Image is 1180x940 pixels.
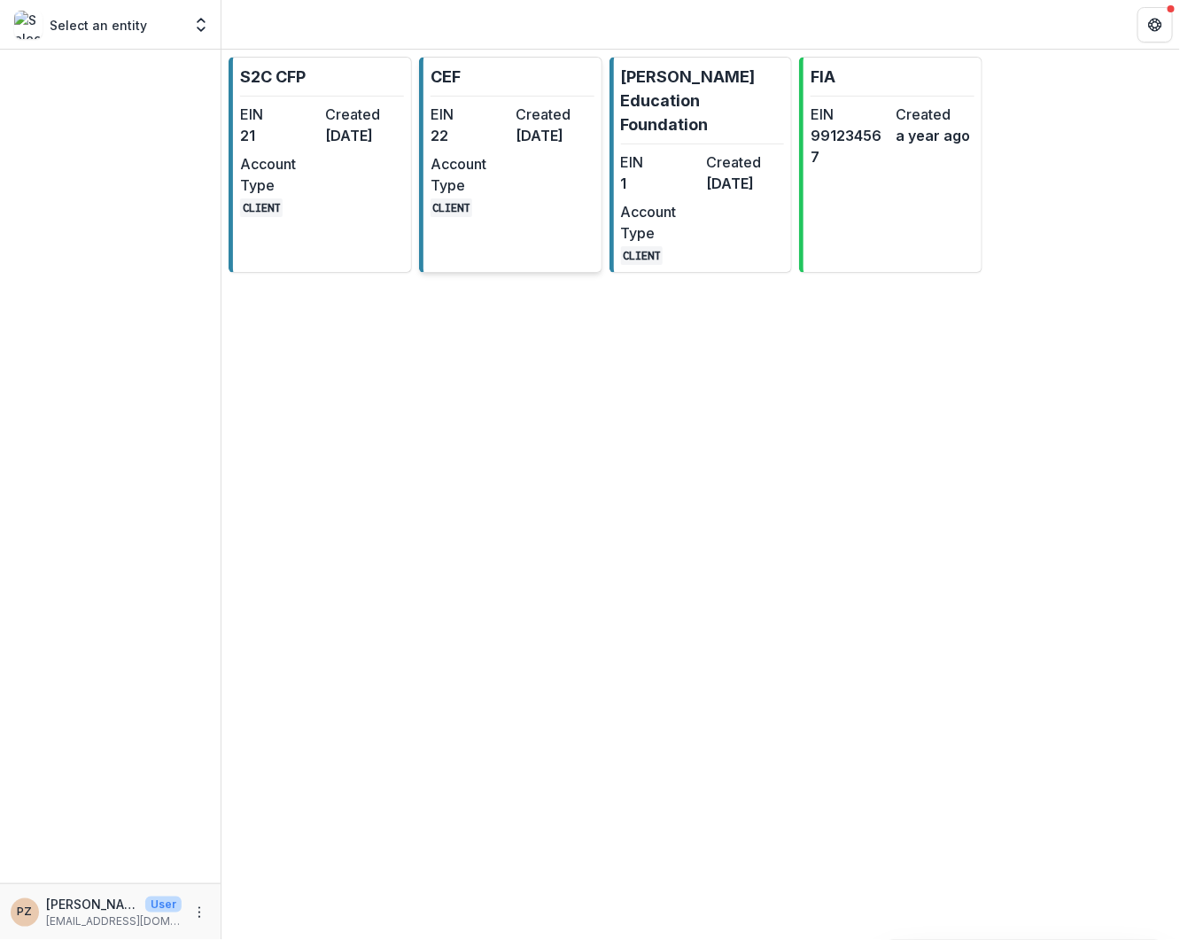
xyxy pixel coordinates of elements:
[145,897,182,913] p: User
[897,104,974,125] dt: Created
[189,902,210,923] button: More
[189,7,213,43] button: Open entity switcher
[706,173,784,194] dd: [DATE]
[706,151,784,173] dt: Created
[621,201,699,244] dt: Account Type
[240,153,318,196] dt: Account Type
[325,125,403,146] dd: [DATE]
[799,57,982,273] a: FIAEIN991234567Createda year ago
[46,913,182,929] p: [EMAIL_ADDRESS][DOMAIN_NAME]
[18,906,33,918] div: Priscilla Zamora
[240,104,318,125] dt: EIN
[14,11,43,39] img: Select an entity
[431,198,473,217] code: CLIENT
[240,125,318,146] dd: 21
[811,65,835,89] p: FIA
[50,16,147,35] p: Select an entity
[229,57,412,273] a: S2C CFPEIN21Created[DATE]Account TypeCLIENT
[240,65,306,89] p: S2C CFP
[240,198,283,217] code: CLIENT
[516,104,594,125] dt: Created
[516,125,594,146] dd: [DATE]
[325,104,403,125] dt: Created
[811,104,889,125] dt: EIN
[621,173,699,194] dd: 1
[431,104,508,125] dt: EIN
[621,246,664,265] code: CLIENT
[621,65,785,136] p: [PERSON_NAME] Education Foundation
[609,57,793,273] a: [PERSON_NAME] Education FoundationEIN1Created[DATE]Account TypeCLIENT
[897,125,974,146] dd: a year ago
[419,57,602,273] a: CEFEIN22Created[DATE]Account TypeCLIENT
[46,895,138,913] p: [PERSON_NAME]
[621,151,699,173] dt: EIN
[431,153,508,196] dt: Account Type
[431,125,508,146] dd: 22
[811,125,889,167] dd: 991234567
[1137,7,1173,43] button: Get Help
[431,65,461,89] p: CEF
